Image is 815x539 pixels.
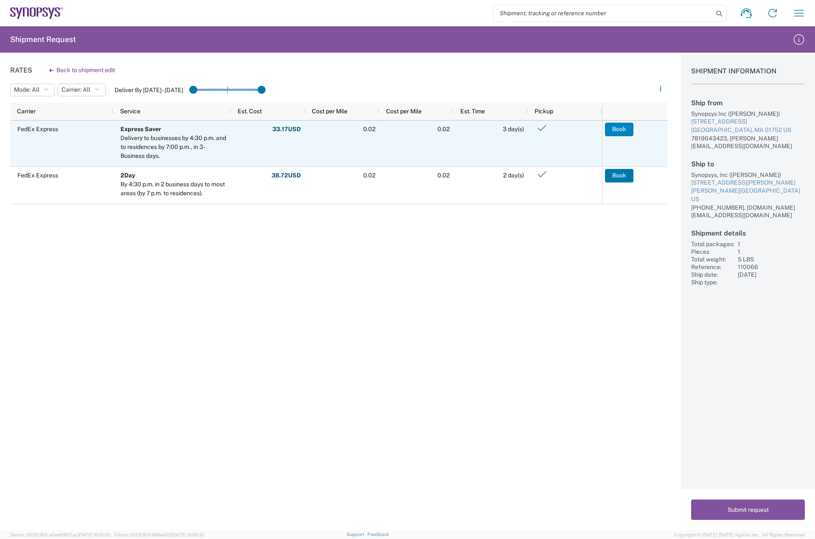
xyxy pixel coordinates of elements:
div: 7819643423, [PERSON_NAME][EMAIL_ADDRESS][DOMAIN_NAME] [691,135,805,150]
span: 0.02 [363,126,375,132]
input: Shipment, tracking or reference number [493,5,713,21]
span: Cost per Mile [312,108,347,115]
div: Pieces [691,248,734,255]
div: Total packages: [691,240,734,248]
h2: Shipment details [691,229,805,237]
h2: Ship from [691,99,805,107]
span: Mode: All [14,86,39,94]
div: [GEOGRAPHIC_DATA], MA 01752 US [691,126,805,135]
div: [STREET_ADDRESS] [691,118,805,126]
span: Copyright © [DATE]-[DATE] Agistix Inc., All Rights Reserved [674,531,805,539]
div: Delivery to businesses by 4:30 p.m. and to residences by 7:00 p.m., in 3-Business days. [120,134,227,160]
div: 110066 [738,263,805,271]
div: [DATE] [738,271,805,278]
button: Book [605,169,633,182]
button: Back to shipment edit [42,63,122,78]
button: Carrier: All [58,84,106,96]
span: 3 day(s) [503,126,524,132]
span: Est. Cost [238,108,262,115]
div: Synopsys, Inc ([PERSON_NAME]) [691,171,805,179]
div: [PHONE_NUMBER], [DOMAIN_NAME][EMAIL_ADDRESS][DOMAIN_NAME] [691,204,805,219]
span: 0.02 [437,126,450,132]
span: Server: 2025.18.0-a0edd1917ac [10,532,111,537]
div: Synopsys Inc ([PERSON_NAME]) [691,110,805,118]
button: 38.72USD [271,169,301,182]
span: Est. Time [460,108,485,115]
strong: 33.17 USD [272,125,301,133]
strong: 38.72 USD [272,171,301,180]
div: [STREET_ADDRESS][PERSON_NAME] [691,179,805,187]
button: Mode: All [10,84,55,96]
div: [PERSON_NAME][GEOGRAPHIC_DATA] US [691,187,805,203]
span: Pickup [535,108,553,115]
b: 2Day [120,172,135,179]
div: 1 [738,240,805,248]
div: 5 LBS [738,255,805,263]
div: Ship date: [691,271,734,278]
a: Support [347,532,368,537]
span: Service [120,108,140,115]
div: Total weight: [691,255,734,263]
span: Client: 2025.18.0-198a450 [115,532,204,537]
span: 2 day(s) [503,172,524,179]
span: [DATE] 10:10:00 [78,532,111,537]
span: FedEx Express [17,126,58,132]
span: 0.02 [363,172,375,179]
button: Submit request [691,500,805,520]
div: Ship type: [691,278,734,286]
div: 1 [738,248,805,255]
button: 33.17USD [272,123,301,136]
a: Feedback [367,532,389,537]
h2: Shipment Request [10,34,76,45]
div: By 4:30 p.m. in 2 business days to most areas (by 7 p.m. to residences). [120,180,227,198]
a: [STREET_ADDRESS][GEOGRAPHIC_DATA], MA 01752 US [691,118,805,134]
h2: Ship to [691,160,805,168]
a: [STREET_ADDRESS][PERSON_NAME][PERSON_NAME][GEOGRAPHIC_DATA] US [691,179,805,204]
span: 0.02 [437,172,450,179]
h1: Rates [10,66,32,74]
button: Book [605,123,633,136]
label: Deliver By [DATE] - [DATE] [115,86,183,94]
b: Express Saver [120,126,161,132]
h1: Shipment Information [691,67,805,84]
span: Cost per Mile [386,108,422,115]
span: Carrier [17,108,36,115]
span: FedEx Express [17,172,58,179]
div: Reference: [691,263,734,271]
span: [DATE] 10:06:13 [171,532,204,537]
span: Carrier: All [62,86,90,94]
